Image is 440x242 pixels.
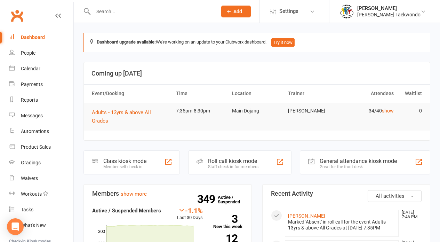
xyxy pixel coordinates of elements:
[9,30,73,45] a: Dashboard
[173,85,229,102] th: Time
[218,190,248,209] a: 349Active / Suspended
[229,103,285,119] td: Main Dojang
[397,85,425,102] th: Waitlist
[177,206,203,221] div: Last 30 Days
[213,214,238,224] strong: 3
[21,50,35,56] div: People
[208,158,258,164] div: Roll call kiosk mode
[397,103,425,119] td: 0
[320,164,397,169] div: Great for the front desk
[21,66,40,71] div: Calendar
[341,103,397,119] td: 34/40
[173,103,229,119] td: 7:35pm-8:30pm
[92,190,243,197] h3: Members
[92,108,170,125] button: Adults - 13yrs & above All Grades
[21,81,43,87] div: Payments
[9,155,73,171] a: Gradings
[279,3,298,19] span: Settings
[9,186,73,202] a: Workouts
[288,219,396,231] div: Marked 'Absent' in roll call for the event Adults - 13yrs & above All Grades at [DATE] 7:35PM
[92,109,151,124] span: Adults - 13yrs & above All Grades
[376,193,405,199] span: All activities
[103,158,146,164] div: Class kiosk mode
[9,124,73,139] a: Automations
[285,103,341,119] td: [PERSON_NAME]
[341,85,397,102] th: Attendees
[9,92,73,108] a: Reports
[21,223,46,228] div: What's New
[9,202,73,218] a: Tasks
[9,171,73,186] a: Waivers
[9,139,73,155] a: Product Sales
[83,33,430,52] div: We're working on an update to your Clubworx dashboard.
[21,175,38,181] div: Waivers
[21,144,51,150] div: Product Sales
[9,61,73,77] a: Calendar
[221,6,251,17] button: Add
[21,128,49,134] div: Automations
[382,108,394,114] a: show
[368,190,422,202] button: All activities
[213,215,243,229] a: 3New this week
[9,218,73,233] a: What's New
[357,5,421,11] div: [PERSON_NAME]
[320,158,397,164] div: General attendance kiosk mode
[197,194,218,204] strong: 349
[21,191,42,197] div: Workouts
[177,206,203,214] div: -1.1%
[9,45,73,61] a: People
[271,38,295,47] button: Try it now
[9,77,73,92] a: Payments
[21,207,33,212] div: Tasks
[8,7,26,24] a: Clubworx
[97,39,156,45] strong: Dashboard upgrade available:
[398,210,421,219] time: [DATE] 7:46 PM
[288,213,325,219] a: [PERSON_NAME]
[357,11,421,18] div: [PERSON_NAME] Taekwondo
[92,208,161,214] strong: Active / Suspended Members
[285,85,341,102] th: Trainer
[9,108,73,124] a: Messages
[21,34,45,40] div: Dashboard
[103,164,146,169] div: Member self check-in
[233,9,242,14] span: Add
[208,164,258,169] div: Staff check-in for members
[91,70,422,77] h3: Coming up [DATE]
[340,5,354,18] img: thumb_image1638236014.png
[7,218,24,235] div: Open Intercom Messenger
[89,85,173,102] th: Event/Booking
[271,190,422,197] h3: Recent Activity
[21,113,43,118] div: Messages
[121,191,147,197] a: show more
[21,97,38,103] div: Reports
[91,7,212,16] input: Search...
[229,85,285,102] th: Location
[21,160,41,165] div: Gradings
